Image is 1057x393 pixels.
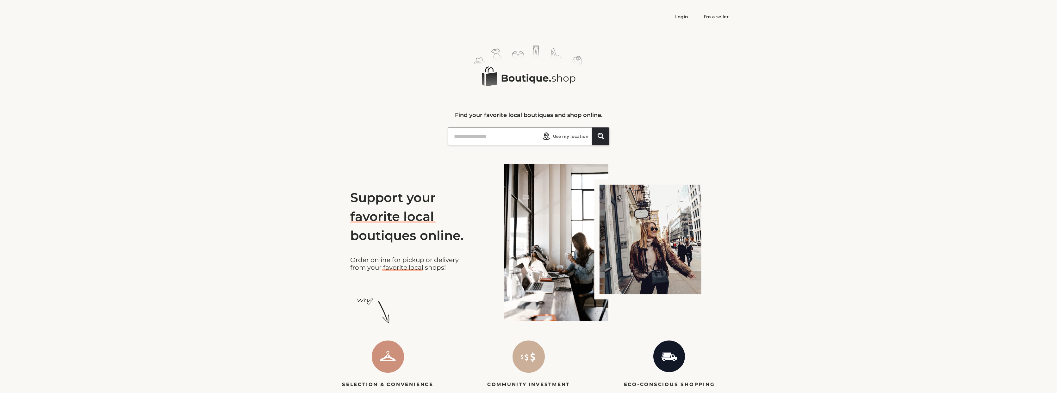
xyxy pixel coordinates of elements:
span: Use my location [553,133,588,139]
span: Order online for pickup or delivery from your favorite local shops! [350,256,504,271]
a: Login [675,14,688,20]
p: Find your favorite local boutiques and shop online. [448,110,609,120]
img: hero [504,164,707,321]
img: ECO-CONSCIOUS SHOPPING [653,341,686,373]
div: ECO-CONSCIOUS SHOPPING [624,380,715,389]
div: COMMUNITY INVESTMENT [487,380,570,389]
a: I'm a seller [704,14,729,20]
img: COMMUNITY INVESTMENT [513,341,545,373]
span: Support your favorite local boutiques online. [350,190,464,243]
img: arrow [357,298,389,323]
img: SELECTION & CONVENIENCE [372,341,404,373]
div: SELECTION & CONVENIENCE [342,380,433,389]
